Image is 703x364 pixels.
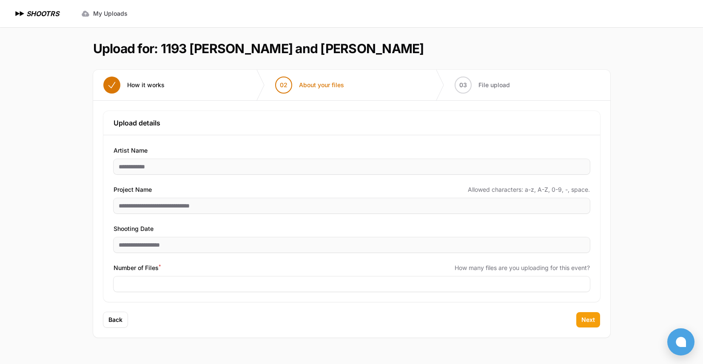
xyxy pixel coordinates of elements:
h1: SHOOTRS [26,9,59,19]
span: 03 [459,81,467,89]
span: Shooting Date [114,224,154,234]
img: SHOOTRS [14,9,26,19]
span: Next [581,316,595,324]
button: Open chat window [667,328,694,355]
span: Number of Files [114,263,161,273]
h1: Upload for: 1193 [PERSON_NAME] and [PERSON_NAME] [93,41,424,56]
span: Allowed characters: a-z, A-Z, 0-9, -, space. [468,185,590,194]
span: Artist Name [114,145,148,156]
span: How many files are you uploading for this event? [455,264,590,272]
span: My Uploads [93,9,128,18]
button: 02 About your files [265,70,354,100]
button: Next [576,312,600,327]
a: My Uploads [76,6,133,21]
button: 03 File upload [444,70,520,100]
span: Project Name [114,185,152,195]
span: File upload [478,81,510,89]
button: How it works [93,70,175,100]
button: Back [103,312,128,327]
span: 02 [280,81,287,89]
h3: Upload details [114,118,590,128]
span: How it works [127,81,165,89]
a: SHOOTRS SHOOTRS [14,9,59,19]
span: About your files [299,81,344,89]
span: Back [108,316,122,324]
